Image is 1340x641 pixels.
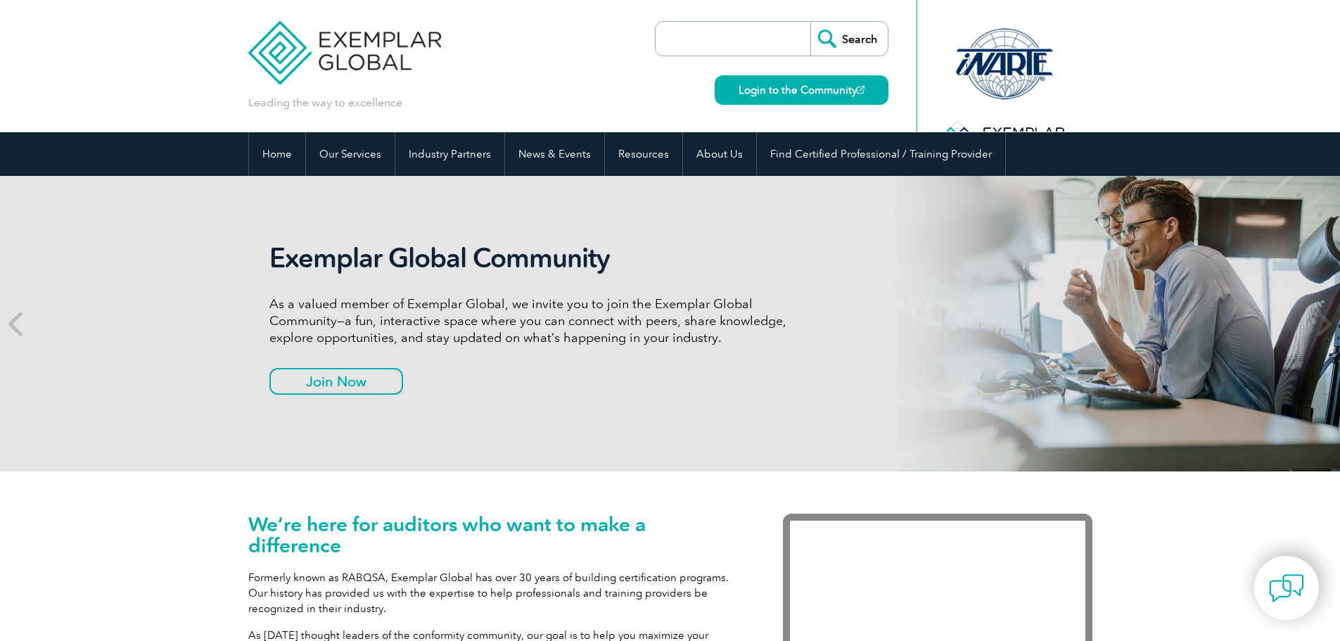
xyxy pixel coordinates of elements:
a: Resources [605,132,682,176]
input: Search [810,22,888,56]
p: Formerly known as RABQSA, Exemplar Global has over 30 years of building certification programs. O... [248,570,741,616]
a: Home [249,132,305,176]
img: open_square.png [857,86,864,94]
a: Our Services [306,132,395,176]
a: Join Now [269,368,403,395]
h1: We’re here for auditors who want to make a difference [248,514,741,556]
a: Login to the Community [715,75,888,105]
a: Industry Partners [395,132,504,176]
p: As a valued member of Exemplar Global, we invite you to join the Exemplar Global Community—a fun,... [269,296,797,346]
p: Leading the way to excellence [248,95,402,110]
a: About Us [683,132,756,176]
img: contact-chat.png [1269,571,1304,606]
h2: Exemplar Global Community [269,242,797,274]
a: Find Certified Professional / Training Provider [757,132,1005,176]
a: News & Events [505,132,604,176]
